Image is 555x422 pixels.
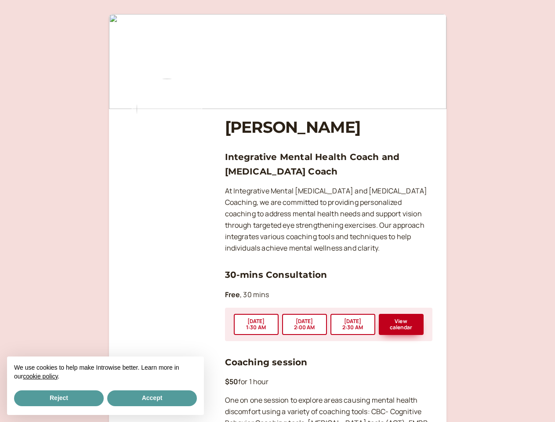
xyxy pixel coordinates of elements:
h3: Integrative Mental Health Coach and [MEDICAL_DATA] Coach [225,150,432,178]
button: [DATE]2:30 AM [330,314,375,335]
p: At Integrative Mental [MEDICAL_DATA] and [MEDICAL_DATA] Coaching, we are committed to providing p... [225,186,432,254]
a: 30-mins Consultation [225,269,327,280]
a: cookie policy [23,373,58,380]
button: [DATE]2:00 AM [282,314,327,335]
b: $50 [225,377,238,386]
button: Reject [14,390,104,406]
button: [DATE]1:30 AM [234,314,279,335]
b: Free [225,290,240,299]
h1: [PERSON_NAME] [225,118,432,137]
button: View calendar [379,314,424,335]
a: Coaching session [225,357,308,367]
p: , 30 mins [225,289,432,301]
div: We use cookies to help make Introwise better. Learn more in our . [7,357,204,389]
button: Accept [107,390,197,406]
p: for 1 hour [225,376,432,388]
